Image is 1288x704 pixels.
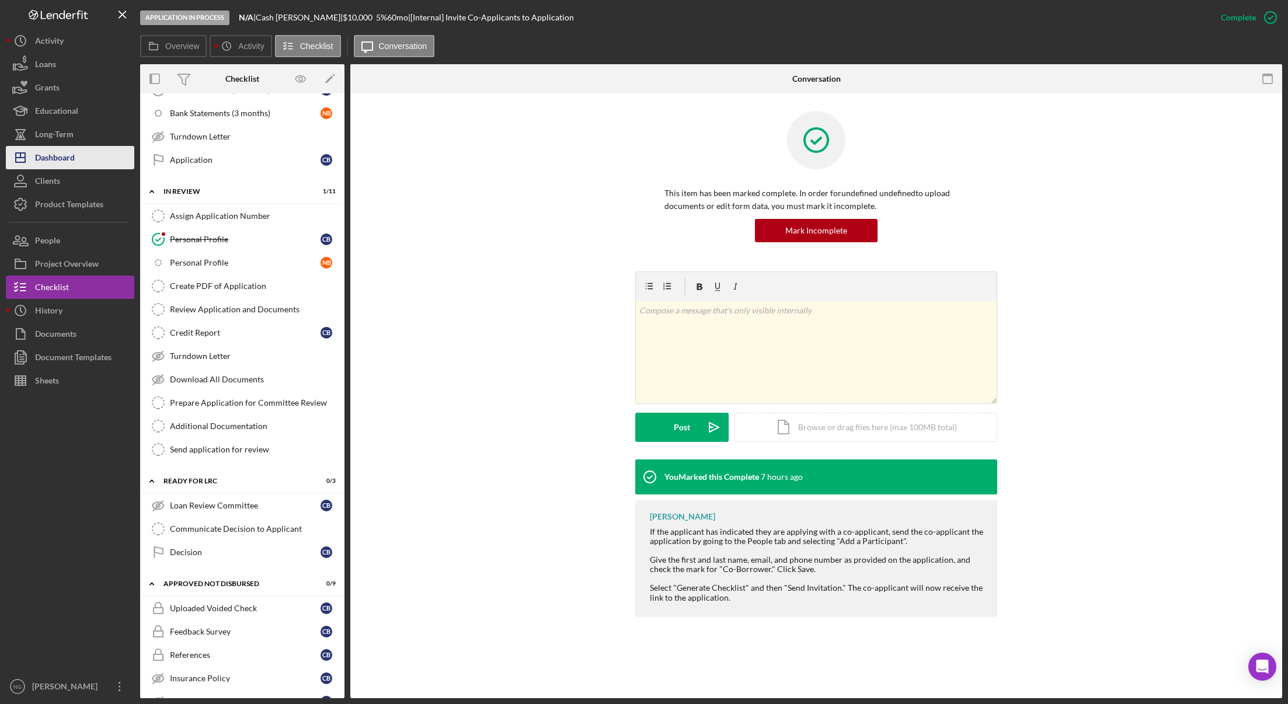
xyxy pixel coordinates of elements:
[146,344,339,368] a: Turndown Letter
[170,132,338,141] div: Turndown Letter
[146,368,339,391] a: Download All Documents
[146,274,339,298] a: Create PDF of Application
[343,12,373,22] span: $10,000
[35,53,56,79] div: Loans
[6,146,134,169] button: Dashboard
[146,494,339,517] a: Loan Review CommitteeCB
[140,35,207,57] button: Overview
[315,478,336,485] div: 0 / 3
[650,512,715,521] div: [PERSON_NAME]
[6,299,134,322] button: History
[35,29,64,55] div: Activity
[146,620,339,643] a: Feedback SurveyCB
[163,478,307,485] div: Ready for LRC
[239,13,256,22] div: |
[146,228,339,251] a: Personal ProfileCB
[1221,6,1256,29] div: Complete
[6,193,134,216] button: Product Templates
[650,555,986,574] div: Give the first and last name, email, and phone number as provided on the application, and check t...
[170,155,321,165] div: Application
[321,107,332,119] div: N B
[35,346,112,372] div: Document Templates
[210,35,271,57] button: Activity
[6,322,134,346] button: Documents
[35,229,60,255] div: People
[170,524,338,534] div: Communicate Decision to Applicant
[321,649,332,661] div: C B
[650,527,986,546] div: If the applicant has indicated they are applying with a co-applicant, send the co-applicant the a...
[6,252,134,276] button: Project Overview
[146,125,339,148] a: Turndown Letter
[387,13,408,22] div: 60 mo
[146,251,339,274] a: Personal ProfileNB
[146,298,339,321] a: Review Application and Documents
[792,74,841,83] div: Conversation
[146,541,339,564] a: DecisionCB
[6,675,134,698] button: NG[PERSON_NAME]
[170,109,321,118] div: Bank Statements (3 months)
[170,421,338,431] div: Additional Documentation
[6,276,134,299] button: Checklist
[35,193,103,219] div: Product Templates
[300,41,333,51] label: Checklist
[6,369,134,392] button: Sheets
[170,627,321,636] div: Feedback Survey
[170,674,321,683] div: Insurance Policy
[6,346,134,369] button: Document Templates
[170,445,338,454] div: Send application for review
[35,169,60,196] div: Clients
[321,233,332,245] div: C B
[35,146,75,172] div: Dashboard
[239,12,253,22] b: N/A
[785,219,847,242] div: Mark Incomplete
[321,327,332,339] div: C B
[6,53,134,76] button: Loans
[321,672,332,684] div: C B
[35,299,62,325] div: History
[6,123,134,146] a: Long-Term
[761,472,803,482] time: 2025-09-16 17:34
[170,604,321,613] div: Uploaded Voided Check
[1248,653,1276,681] div: Open Intercom Messenger
[6,29,134,53] a: Activity
[146,204,339,228] a: Assign Application Number
[321,257,332,269] div: N B
[170,548,321,557] div: Decision
[29,675,105,701] div: [PERSON_NAME]
[140,11,229,25] div: Application In Process
[146,517,339,541] a: Communicate Decision to Applicant
[674,413,690,442] div: Post
[650,583,986,602] div: Select "Generate Checklist" and then "Send Invitation." The co-applicant will now receive the lin...
[225,74,259,83] div: Checklist
[170,375,338,384] div: Download All Documents
[170,328,321,337] div: Credit Report
[146,414,339,438] a: Additional Documentation
[163,580,307,587] div: Approved Not Disbursed
[146,597,339,620] a: Uploaded Voided CheckCB
[170,258,321,267] div: Personal Profile
[35,123,74,149] div: Long-Term
[146,438,339,461] a: Send application for review
[664,187,968,213] p: This item has been marked complete. In order for undefined undefined to upload documents or edit ...
[354,35,435,57] button: Conversation
[35,322,76,348] div: Documents
[146,321,339,344] a: Credit ReportCB
[170,650,321,660] div: References
[35,276,69,302] div: Checklist
[6,169,134,193] a: Clients
[163,188,307,195] div: In Review
[379,41,427,51] label: Conversation
[146,643,339,667] a: ReferencesCB
[321,546,332,558] div: C B
[321,626,332,637] div: C B
[315,188,336,195] div: 1 / 11
[165,41,199,51] label: Overview
[6,229,134,252] button: People
[6,76,134,99] button: Grants
[315,580,336,587] div: 0 / 9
